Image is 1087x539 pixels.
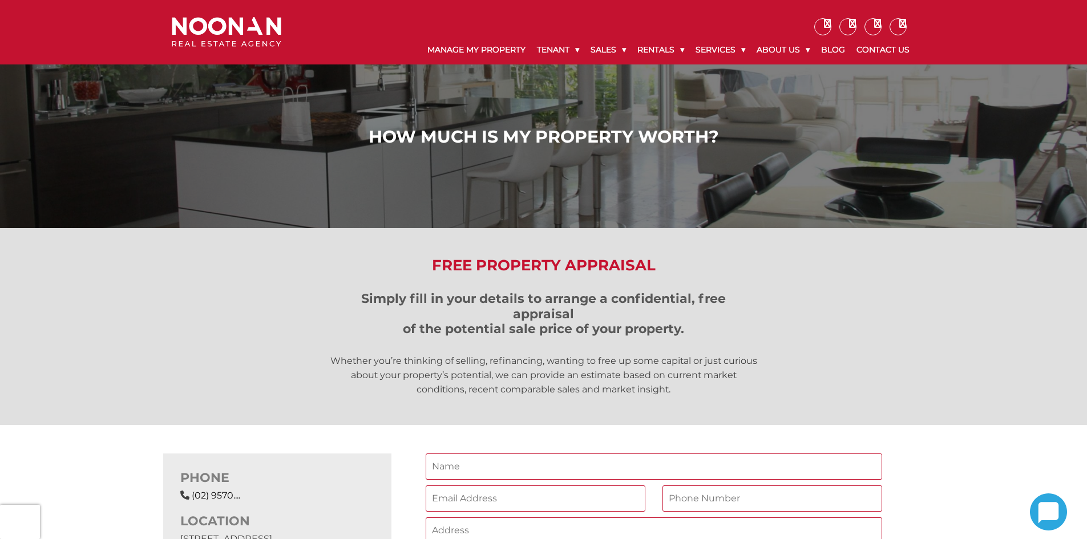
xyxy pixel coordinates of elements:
[330,291,758,337] h3: Simply fill in your details to arrange a confidential, free appraisal of the potential sale price...
[585,35,632,64] a: Sales
[163,257,924,274] h2: Free Property Appraisal
[422,35,531,64] a: Manage My Property
[192,490,240,501] span: (02) 9570....
[531,35,585,64] a: Tenant
[751,35,815,64] a: About Us
[330,354,758,396] p: Whether you’re thinking of selling, refinancing, wanting to free up some capital or just curious ...
[690,35,751,64] a: Services
[662,485,882,512] input: Phone Number
[180,471,374,485] h3: PHONE
[426,485,645,512] input: Email Address
[180,514,374,529] h3: LOCATION
[632,35,690,64] a: Rentals
[175,127,912,147] h1: How Much is My Property Worth?
[426,453,882,480] input: Name
[192,490,240,501] a: Click to reveal phone number
[172,17,281,47] img: Noonan Real Estate Agency
[851,35,915,64] a: Contact Us
[815,35,851,64] a: Blog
